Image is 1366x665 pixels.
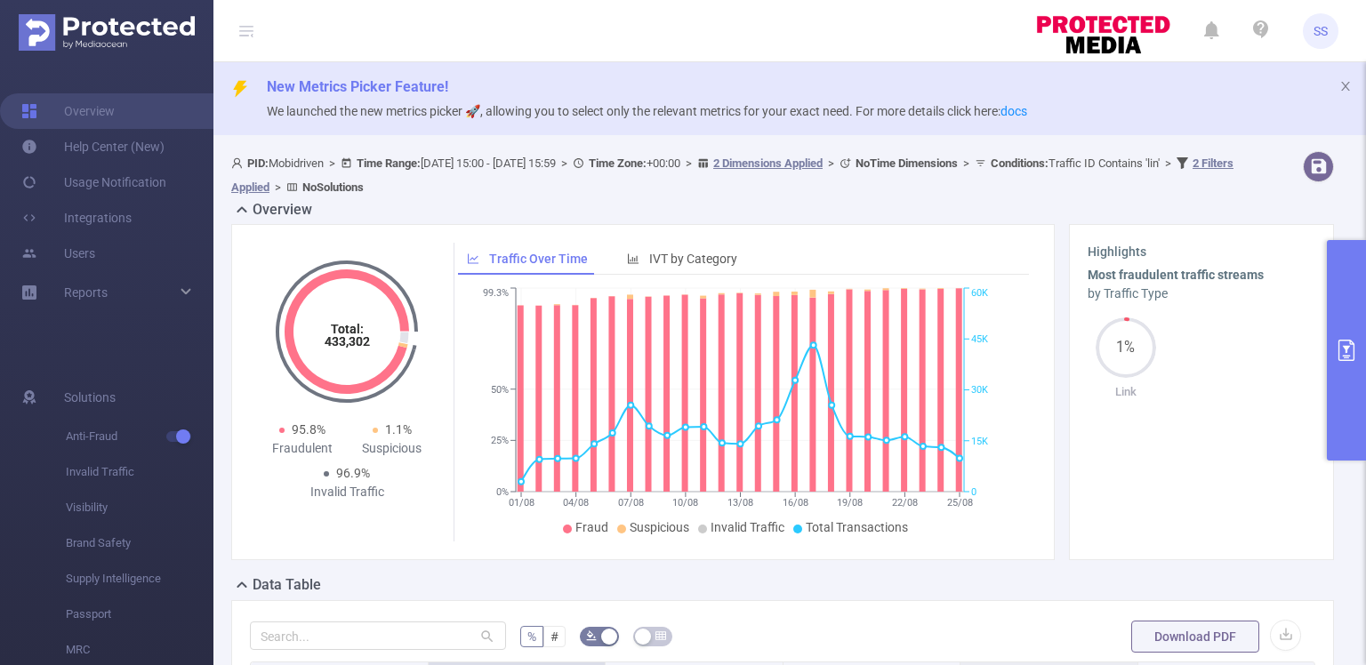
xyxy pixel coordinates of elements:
b: PID: [247,156,269,170]
span: > [324,156,341,170]
span: Traffic Over Time [489,252,588,266]
tspan: 25% [491,436,509,447]
i: icon: close [1339,80,1352,92]
a: Users [21,236,95,271]
tspan: 99.3% [483,288,509,300]
b: Conditions : [991,156,1049,170]
input: Search... [250,621,506,650]
span: > [680,156,697,170]
h3: Highlights [1088,243,1315,261]
span: % [527,629,536,644]
span: Visibility [66,490,213,525]
span: Brand Safety [66,525,213,561]
a: Usage Notification [21,164,166,200]
tspan: 10/08 [672,497,698,509]
tspan: 07/08 [618,497,644,509]
span: > [556,156,573,170]
tspan: 45K [971,333,988,345]
b: Time Zone: [589,156,647,170]
span: > [823,156,840,170]
span: Invalid Traffic [66,454,213,490]
a: docs [1000,104,1027,118]
i: icon: thunderbolt [231,80,249,98]
a: Overview [21,93,115,129]
div: by Traffic Type [1088,284,1315,303]
span: Fraud [575,520,608,534]
img: Protected Media [19,14,195,51]
b: Most fraudulent traffic streams [1088,268,1264,282]
span: Mobidriven [DATE] 15:00 - [DATE] 15:59 +00:00 [231,156,1233,194]
span: Reports [64,285,108,300]
button: icon: close [1339,76,1352,96]
span: 95.8% [292,422,325,437]
tspan: 16/08 [783,497,808,509]
tspan: 0% [496,486,509,498]
tspan: Total: [331,322,364,336]
span: SS [1314,13,1328,49]
span: New Metrics Picker Feature! [267,78,448,95]
i: icon: table [655,630,666,641]
tspan: 13/08 [727,497,753,509]
span: Anti-Fraud [66,419,213,454]
i: icon: line-chart [467,252,479,265]
span: > [269,180,286,194]
tspan: 433,302 [325,334,370,349]
div: Invalid Traffic [302,483,392,501]
tspan: 01/08 [509,497,534,509]
a: Help Center (New) [21,129,165,164]
i: icon: bg-colors [586,630,597,641]
tspan: 60K [971,288,988,300]
div: Fraudulent [257,439,347,458]
a: Reports [64,275,108,310]
tspan: 22/08 [892,497,918,509]
b: No Time Dimensions [856,156,958,170]
span: Suspicious [630,520,689,534]
b: Time Range: [357,156,421,170]
span: Traffic ID Contains 'lin' [991,156,1160,170]
p: Link [1088,383,1163,401]
tspan: 15K [971,436,988,447]
span: > [1160,156,1177,170]
span: 1.1% [385,422,412,437]
tspan: 19/08 [837,497,863,509]
b: No Solutions [302,180,364,194]
span: # [550,629,558,644]
span: > [958,156,975,170]
h2: Overview [253,199,312,220]
button: Download PDF [1131,621,1259,653]
div: Suspicious [347,439,437,458]
tspan: 04/08 [563,497,589,509]
span: 1% [1096,341,1156,355]
i: icon: user [231,157,247,169]
tspan: 25/08 [947,497,973,509]
span: Invalid Traffic [711,520,784,534]
a: Integrations [21,200,132,236]
tspan: 0 [971,486,976,498]
span: Total Transactions [806,520,908,534]
tspan: 30K [971,385,988,397]
span: Passport [66,597,213,632]
u: 2 Dimensions Applied [713,156,823,170]
span: Supply Intelligence [66,561,213,597]
span: IVT by Category [649,252,737,266]
h2: Data Table [253,574,321,596]
span: We launched the new metrics picker 🚀, allowing you to select only the relevant metrics for your e... [267,104,1027,118]
span: Solutions [64,380,116,415]
i: icon: bar-chart [627,252,639,265]
span: 96.9% [336,466,370,480]
tspan: 50% [491,384,509,396]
